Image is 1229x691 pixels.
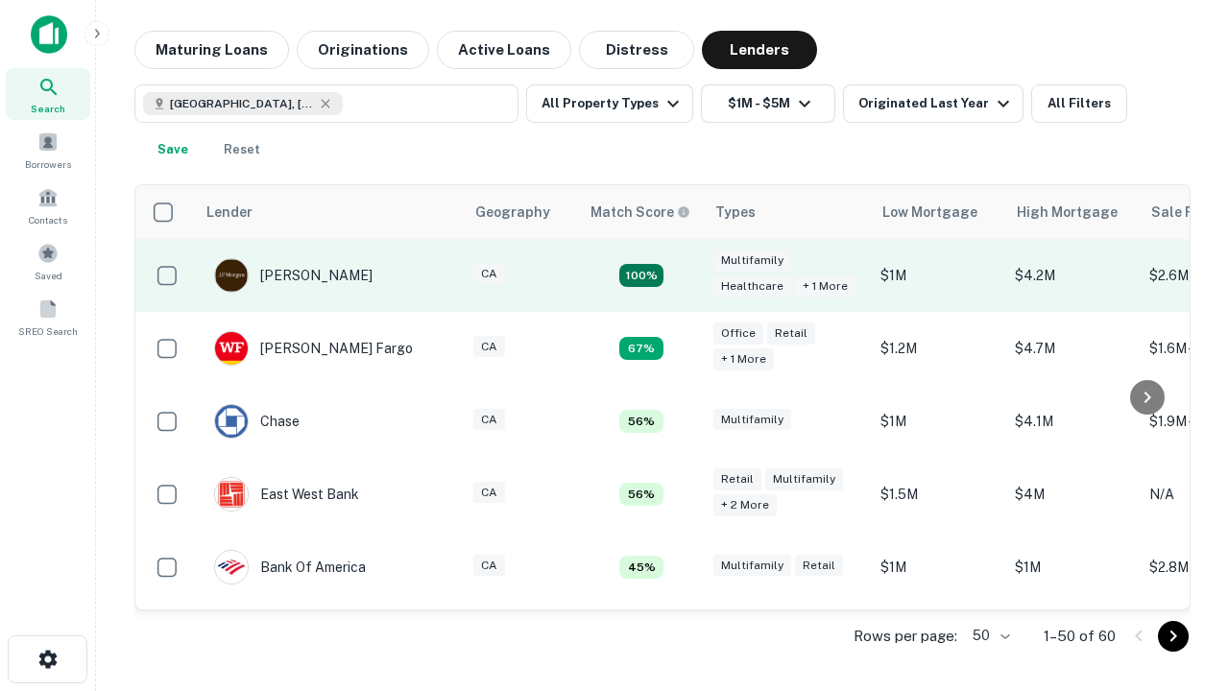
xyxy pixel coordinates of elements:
[619,410,663,433] div: Matching Properties: 5, hasApolloMatch: undefined
[214,550,366,584] div: Bank Of America
[871,458,1005,531] td: $1.5M
[437,31,571,69] button: Active Loans
[619,483,663,506] div: Matching Properties: 5, hasApolloMatch: undefined
[206,201,253,224] div: Lender
[195,185,464,239] th: Lender
[713,348,774,370] div: + 1 more
[526,84,693,123] button: All Property Types
[142,131,204,169] button: Save your search to get updates of matches that match your search criteria.
[473,555,505,577] div: CA
[590,202,687,223] h6: Match Score
[215,332,248,365] img: picture
[579,31,694,69] button: Distress
[6,179,90,231] a: Contacts
[215,405,248,438] img: picture
[214,404,300,439] div: Chase
[713,275,791,298] div: Healthcare
[18,323,78,339] span: SREO Search
[215,551,248,584] img: picture
[619,264,663,287] div: Matching Properties: 16, hasApolloMatch: undefined
[704,185,871,239] th: Types
[29,212,67,227] span: Contacts
[473,409,505,431] div: CA
[464,185,579,239] th: Geography
[211,131,273,169] button: Reset
[619,337,663,360] div: Matching Properties: 6, hasApolloMatch: undefined
[31,101,65,116] span: Search
[214,477,359,512] div: East West Bank
[170,95,314,112] span: [GEOGRAPHIC_DATA], [GEOGRAPHIC_DATA], [GEOGRAPHIC_DATA]
[713,468,761,490] div: Retail
[871,604,1005,677] td: $1.4M
[713,494,777,516] div: + 2 more
[1031,84,1127,123] button: All Filters
[871,185,1005,239] th: Low Mortgage
[6,124,90,176] a: Borrowers
[6,235,90,287] a: Saved
[297,31,429,69] button: Originations
[214,258,373,293] div: [PERSON_NAME]
[619,556,663,579] div: Matching Properties: 4, hasApolloMatch: undefined
[715,201,756,224] div: Types
[713,409,791,431] div: Multifamily
[6,291,90,343] a: SREO Search
[25,156,71,172] span: Borrowers
[1005,385,1140,458] td: $4.1M
[473,263,505,285] div: CA
[882,201,977,224] div: Low Mortgage
[1005,458,1140,531] td: $4M
[1005,312,1140,385] td: $4.7M
[134,31,289,69] button: Maturing Loans
[713,322,763,345] div: Office
[35,268,62,283] span: Saved
[1005,185,1140,239] th: High Mortgage
[475,201,550,224] div: Geography
[795,275,855,298] div: + 1 more
[134,84,518,123] button: [GEOGRAPHIC_DATA], [GEOGRAPHIC_DATA], [GEOGRAPHIC_DATA]
[473,482,505,504] div: CA
[1017,201,1118,224] div: High Mortgage
[965,622,1013,650] div: 50
[1133,537,1229,630] iframe: Chat Widget
[871,385,1005,458] td: $1M
[215,259,248,292] img: picture
[713,555,791,577] div: Multifamily
[590,202,690,223] div: Capitalize uses an advanced AI algorithm to match your search with the best lender. The match sco...
[579,185,704,239] th: Capitalize uses an advanced AI algorithm to match your search with the best lender. The match sco...
[473,336,505,358] div: CA
[713,250,791,272] div: Multifamily
[701,84,835,123] button: $1M - $5M
[1005,604,1140,677] td: $4.5M
[871,312,1005,385] td: $1.2M
[215,478,248,511] img: picture
[871,531,1005,604] td: $1M
[795,555,843,577] div: Retail
[871,239,1005,312] td: $1M
[1005,531,1140,604] td: $1M
[765,468,843,490] div: Multifamily
[1158,621,1189,652] button: Go to next page
[767,322,815,345] div: Retail
[702,31,817,69] button: Lenders
[31,15,67,54] img: capitalize-icon.png
[6,68,90,120] a: Search
[1044,625,1116,648] p: 1–50 of 60
[854,625,957,648] p: Rows per page:
[858,92,1015,115] div: Originated Last Year
[1005,239,1140,312] td: $4.2M
[843,84,1024,123] button: Originated Last Year
[214,331,413,366] div: [PERSON_NAME] Fargo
